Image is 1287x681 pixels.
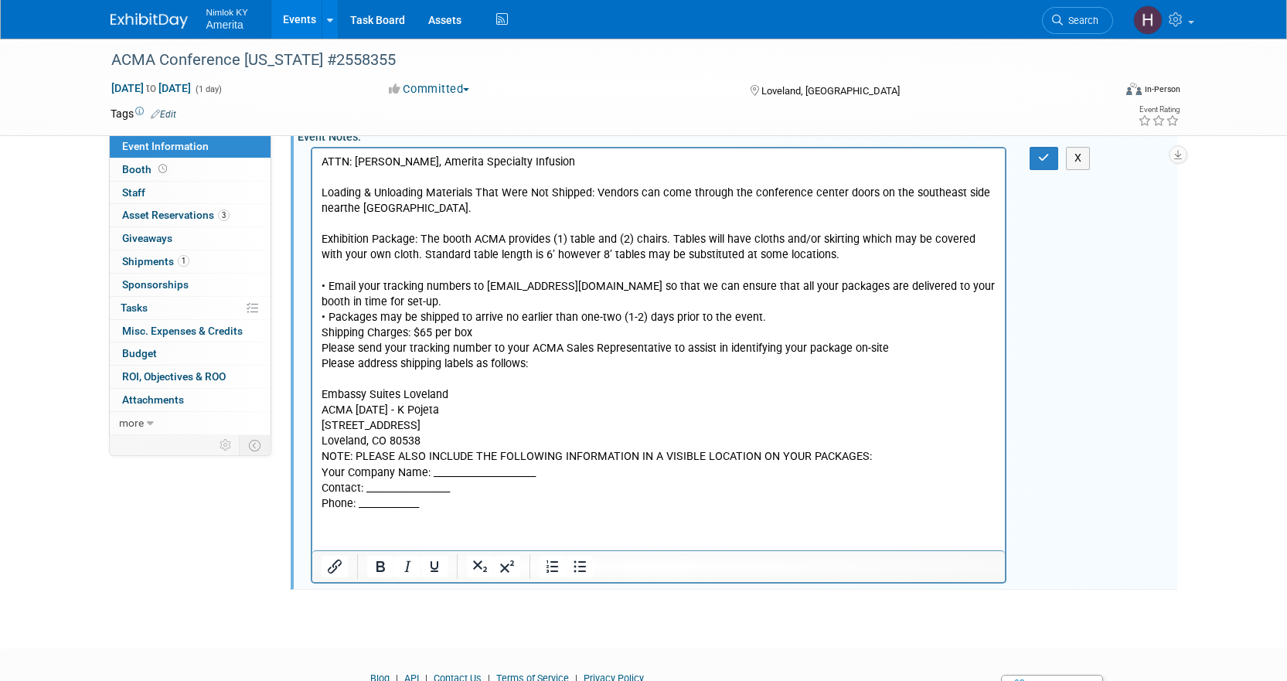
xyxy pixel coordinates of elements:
[194,84,222,94] span: (1 day)
[122,325,243,337] span: Misc. Expenses & Credits
[122,278,189,291] span: Sponsorships
[122,163,170,175] span: Booth
[312,148,1006,550] iframe: Rich Text Area
[122,347,157,359] span: Budget
[122,255,189,267] span: Shipments
[1144,83,1180,95] div: In-Person
[110,227,271,250] a: Giveaways
[110,135,271,158] a: Event Information
[110,250,271,273] a: Shipments1
[1066,147,1091,169] button: X
[122,140,209,152] span: Event Information
[122,393,184,406] span: Attachments
[122,186,145,199] span: Staff
[111,13,188,29] img: ExhibitDay
[1063,15,1098,26] span: Search
[106,46,1090,74] div: ACMA Conference [US_STATE] #2558355
[761,85,900,97] span: Loveland, [GEOGRAPHIC_DATA]
[151,109,176,120] a: Edit
[122,370,226,383] span: ROI, Objectives & ROO
[110,182,271,204] a: Staff
[121,301,148,314] span: Tasks
[367,556,393,577] button: Bold
[110,412,271,434] a: more
[540,556,566,577] button: Numbered list
[122,209,230,221] span: Asset Reservations
[494,556,520,577] button: Superscript
[1138,106,1180,114] div: Event Rating
[110,366,271,388] a: ROI, Objectives & ROO
[110,297,271,319] a: Tasks
[383,81,475,97] button: Committed
[144,82,158,94] span: to
[239,435,271,455] td: Toggle Event Tabs
[110,342,271,365] a: Budget
[155,163,170,175] span: Booth not reserved yet
[110,320,271,342] a: Misc. Expenses & Credits
[111,81,192,95] span: [DATE] [DATE]
[1022,80,1181,104] div: Event Format
[122,232,172,244] span: Giveaways
[119,417,144,429] span: more
[110,274,271,296] a: Sponsorships
[213,435,240,455] td: Personalize Event Tab Strip
[178,255,189,267] span: 1
[1042,7,1113,34] a: Search
[110,158,271,181] a: Booth
[421,556,448,577] button: Underline
[322,556,348,577] button: Insert/edit link
[1126,83,1142,95] img: Format-Inperson.png
[110,204,271,226] a: Asset Reservations3
[1133,5,1163,35] img: Hannah Durbin
[206,19,243,31] span: Amerita
[394,556,420,577] button: Italic
[110,389,271,411] a: Attachments
[206,3,248,19] span: Nimlok KY
[467,556,493,577] button: Subscript
[111,106,176,121] td: Tags
[218,209,230,221] span: 3
[567,556,593,577] button: Bullet list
